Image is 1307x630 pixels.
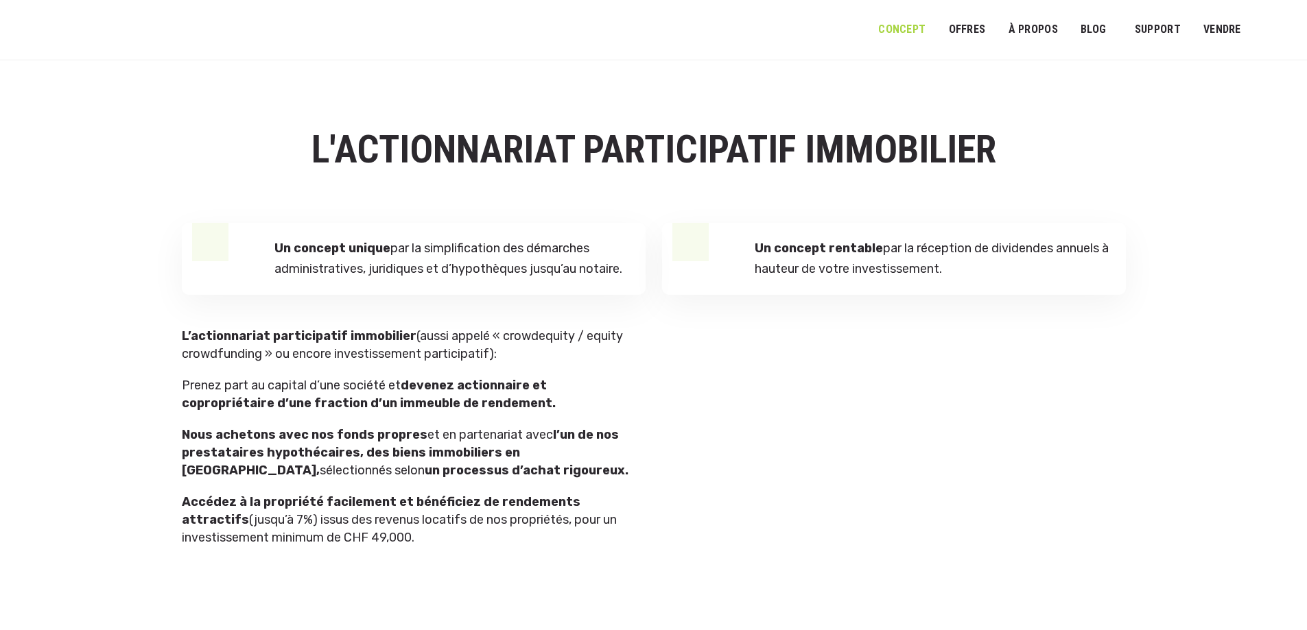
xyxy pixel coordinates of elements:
h1: L'ACTIONNARIAT PARTICIPATIF IMMOBILIER [182,129,1126,171]
p: et en partenariat avec sélectionnés selon [182,426,632,479]
img: Français [1269,26,1282,34]
strong: Accédez à la propriété facilement et bénéficiez de rendements attractifs [182,494,580,527]
strong: L’actionnariat participatif [182,328,348,343]
a: Passer à [1260,16,1291,43]
p: par la simplification des démarches administratives, juridiques et d’hypothèques jusqu’au notaire. [274,238,630,280]
a: SUPPORT [1126,14,1190,45]
p: (jusqu’à 7%) issus des revenus locatifs de nos propriétés, pour un investissement minimum de CHF ... [182,493,632,546]
a: À PROPOS [999,14,1067,45]
strong: Un concept unique [274,241,390,256]
a: Concept [869,14,934,45]
a: OFFRES [939,14,994,45]
strong: devenez actionnaire et copropriétaire d’une fraction d’un immeuble de rendement. [182,378,556,411]
strong: un processus d’achat rigoureux. [425,463,628,478]
nav: Menu principal [878,12,1286,47]
strong: l’un de nos prestataires hypothécaires, des biens immobiliers en [GEOGRAPHIC_DATA], [182,427,619,478]
img: Logo [21,15,127,49]
a: Blog [1072,14,1116,45]
strong: Nous achetons avec nos fonds propres [182,427,427,442]
p: Prenez part au capital d’une société et [182,376,632,412]
strong: Un concept rentable [755,241,883,256]
p: (aussi appelé « crowdequity / equity crowdfunding » ou encore investissement participatif): [182,327,632,363]
p: par la réception de dividendes annuels à hauteur de votre investissement. [755,238,1110,280]
a: VENDRE [1194,14,1250,45]
img: Concept banner [662,327,1126,592]
strong: immobilier [351,328,416,343]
